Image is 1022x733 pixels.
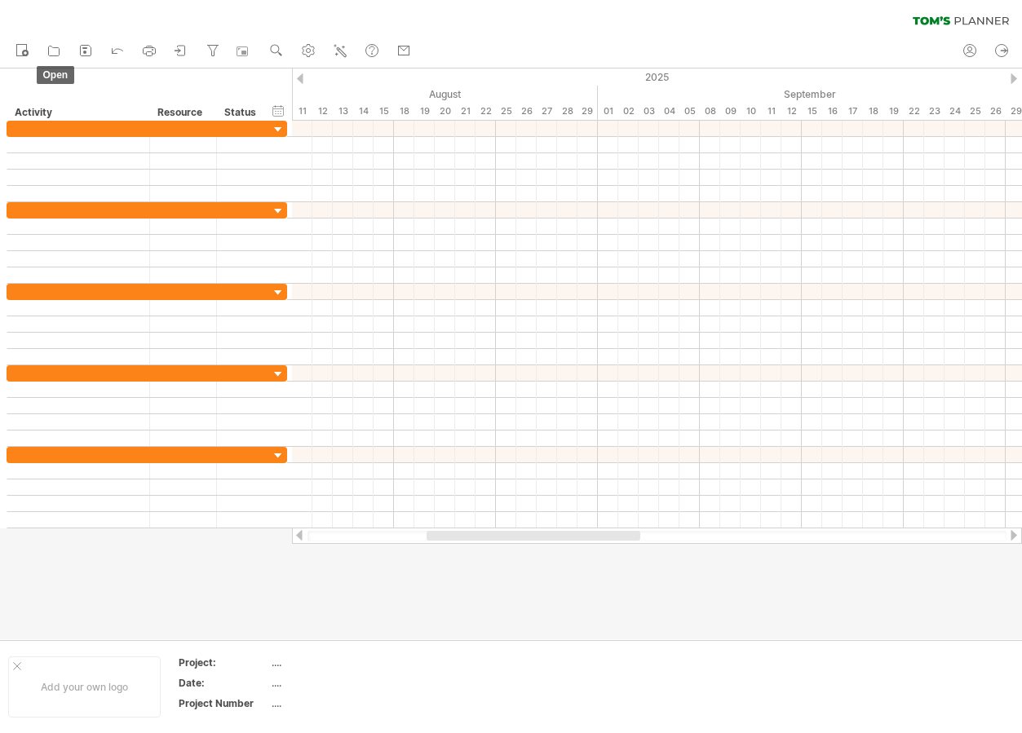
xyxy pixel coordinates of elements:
div: Thursday, 4 September 2025 [659,103,679,120]
div: Tuesday, 2 September 2025 [618,103,639,120]
div: Add your own logo [8,656,161,718]
div: .... [272,676,409,690]
div: Tuesday, 9 September 2025 [720,103,741,120]
div: Monday, 1 September 2025 [598,103,618,120]
div: Friday, 15 August 2025 [374,103,394,120]
div: Friday, 5 September 2025 [679,103,700,120]
span: open [37,66,75,84]
div: Wednesday, 13 August 2025 [333,103,353,120]
div: Date: [179,676,268,690]
div: Wednesday, 17 September 2025 [843,103,863,120]
div: August 2025 [170,86,598,103]
div: Friday, 12 September 2025 [781,103,802,120]
div: Project: [179,656,268,669]
div: Monday, 11 August 2025 [292,103,312,120]
div: Wednesday, 27 August 2025 [537,103,557,120]
a: open [43,41,67,62]
div: Wednesday, 3 September 2025 [639,103,659,120]
div: Friday, 19 September 2025 [883,103,904,120]
div: Thursday, 21 August 2025 [455,103,476,120]
div: Thursday, 14 August 2025 [353,103,374,120]
div: Friday, 29 August 2025 [577,103,598,120]
div: Activity [15,104,140,121]
div: Monday, 8 September 2025 [700,103,720,120]
div: Wednesday, 20 August 2025 [435,103,455,120]
div: .... [272,696,409,710]
div: Monday, 22 September 2025 [904,103,924,120]
div: .... [272,656,409,669]
div: Friday, 26 September 2025 [985,103,1006,120]
div: Thursday, 18 September 2025 [863,103,883,120]
div: Tuesday, 16 September 2025 [822,103,843,120]
div: Tuesday, 26 August 2025 [516,103,537,120]
div: Tuesday, 19 August 2025 [414,103,435,120]
div: Wednesday, 10 September 2025 [741,103,761,120]
div: Project Number [179,696,268,710]
div: Monday, 25 August 2025 [496,103,516,120]
div: Thursday, 11 September 2025 [761,103,781,120]
div: Thursday, 28 August 2025 [557,103,577,120]
div: Status [224,104,260,121]
div: Tuesday, 12 August 2025 [312,103,333,120]
div: Wednesday, 24 September 2025 [945,103,965,120]
div: Monday, 18 August 2025 [394,103,414,120]
div: Friday, 22 August 2025 [476,103,496,120]
div: Resource [157,104,207,121]
div: Tuesday, 23 September 2025 [924,103,945,120]
div: Thursday, 25 September 2025 [965,103,985,120]
div: Monday, 15 September 2025 [802,103,822,120]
